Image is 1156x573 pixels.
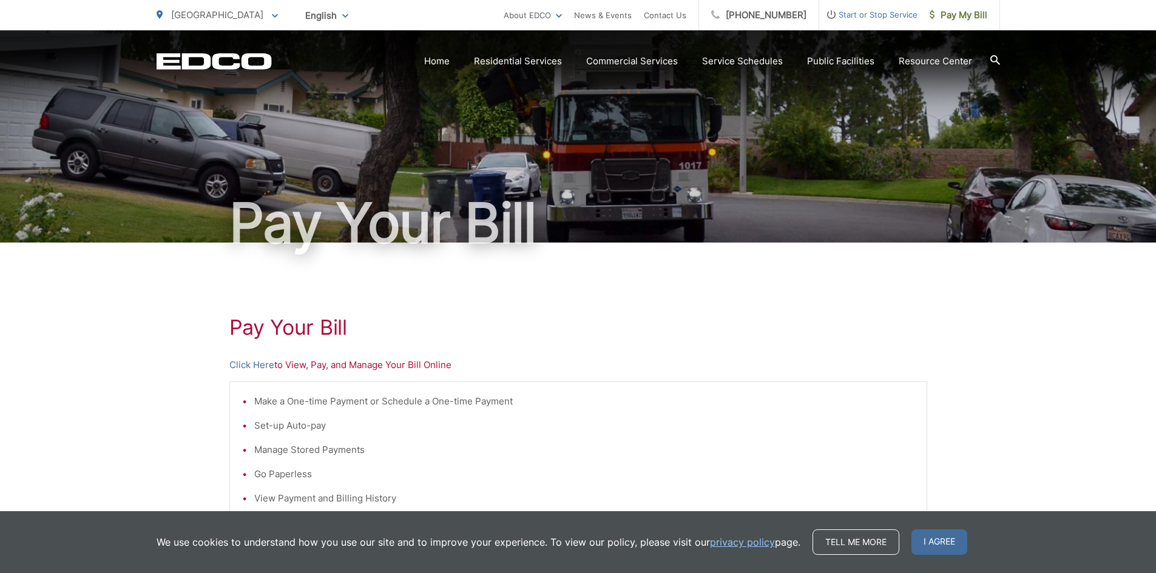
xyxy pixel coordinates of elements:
[157,193,1000,253] h1: Pay Your Bill
[702,54,783,69] a: Service Schedules
[171,9,263,21] span: [GEOGRAPHIC_DATA]
[254,443,914,457] li: Manage Stored Payments
[254,418,914,433] li: Set-up Auto-pay
[644,8,686,22] a: Contact Us
[229,358,927,372] p: to View, Pay, and Manage Your Bill Online
[254,394,914,409] li: Make a One-time Payment or Schedule a One-time Payment
[474,54,562,69] a: Residential Services
[296,5,357,26] span: English
[254,467,914,481] li: Go Paperless
[157,535,800,549] p: We use cookies to understand how you use our site and to improve your experience. To view our pol...
[574,8,632,22] a: News & Events
[229,358,274,372] a: Click Here
[229,315,927,340] h1: Pay Your Bill
[807,54,874,69] a: Public Facilities
[504,8,562,22] a: About EDCO
[586,54,678,69] a: Commercial Services
[424,54,450,69] a: Home
[157,53,272,70] a: EDCD logo. Return to the homepage.
[930,8,987,22] span: Pay My Bill
[710,535,775,549] a: privacy policy
[899,54,972,69] a: Resource Center
[813,529,899,555] a: Tell me more
[911,529,967,555] span: I agree
[254,491,914,506] li: View Payment and Billing History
